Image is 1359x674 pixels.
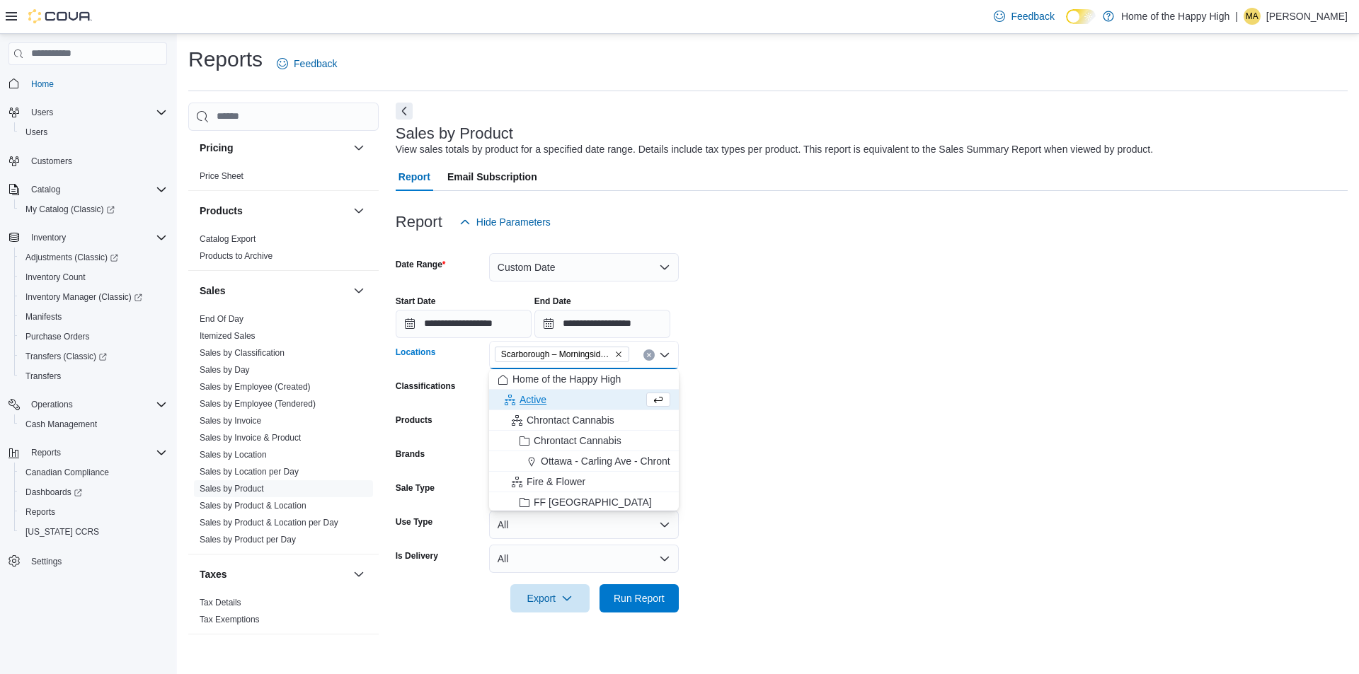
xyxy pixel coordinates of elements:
span: Feedback [294,57,337,71]
span: Adjustments (Classic) [20,249,167,266]
a: Sales by Invoice & Product [200,433,301,443]
button: Users [25,104,59,121]
button: Catalog [3,180,173,199]
button: Purchase Orders [14,327,173,347]
span: Sales by Product & Location per Day [200,517,338,528]
span: Inventory [25,229,167,246]
a: Products to Archive [200,251,273,261]
span: Fire & Flower [527,475,585,489]
span: Sales by Product per Day [200,534,296,545]
button: Chrontact Cannabis [489,410,679,431]
span: Users [25,127,47,138]
button: Chrontact Cannabis [489,431,679,451]
span: Canadian Compliance [25,467,109,478]
button: Taxes [200,567,348,581]
h3: Taxes [200,567,227,581]
div: Products [188,231,379,270]
input: Press the down key to open a popover containing a calendar. [396,310,532,338]
button: Close list of options [659,349,670,361]
span: Sales by Location per Day [200,466,299,477]
span: [US_STATE] CCRS [25,526,99,538]
button: Fire & Flower [489,472,679,492]
a: Sales by Location per Day [200,467,299,477]
span: Products to Archive [200,250,273,262]
span: Sales by Invoice [200,415,261,426]
a: Sales by Classification [200,348,285,358]
button: Reports [25,444,67,461]
span: Email Subscription [447,163,537,191]
span: Transfers [25,371,61,382]
a: Sales by Product [200,484,264,494]
span: Inventory Count [20,269,167,286]
a: Catalog Export [200,234,256,244]
span: Catalog Export [200,233,256,245]
div: Milagros Argoso [1244,8,1261,25]
h3: Pricing [200,141,233,155]
a: Inventory Count [20,269,91,286]
span: My Catalog (Classic) [20,201,167,218]
a: Transfers (Classic) [14,347,173,366]
a: Sales by Location [200,450,267,460]
span: Canadian Compliance [20,464,167,481]
button: Inventory [3,228,173,248]
a: Home [25,76,59,93]
button: Users [14,122,173,142]
span: Reports [20,504,167,521]
span: Reports [25,506,55,518]
span: Sales by Classification [200,347,285,359]
a: Tax Exemptions [200,615,260,624]
label: Products [396,414,432,426]
span: Inventory Count [25,272,86,283]
a: Sales by Employee (Tendered) [200,399,316,409]
a: Sales by Product per Day [200,535,296,545]
span: Itemized Sales [200,330,256,342]
span: Chrontact Cannabis [527,413,614,427]
label: Is Delivery [396,550,438,562]
img: Cova [28,9,92,23]
button: Operations [3,395,173,414]
span: Home [31,79,54,90]
a: Adjustments (Classic) [20,249,124,266]
span: Washington CCRS [20,523,167,540]
span: Users [20,124,167,141]
span: Run Report [614,591,665,605]
span: Dashboards [25,487,82,498]
a: Dashboards [14,482,173,502]
span: Inventory Manager (Classic) [20,289,167,306]
a: Transfers (Classic) [20,348,113,365]
button: Export [510,584,590,612]
span: Home [25,75,167,93]
span: Settings [25,552,167,569]
a: Transfers [20,368,67,385]
button: FF [GEOGRAPHIC_DATA] [489,492,679,513]
span: Chrontact Cannabis [534,434,621,448]
button: Products [350,202,367,219]
span: My Catalog (Classic) [25,204,115,215]
a: Price Sheet [200,171,243,181]
a: Tax Details [200,598,241,608]
h3: Sales [200,284,226,298]
button: Cash Management [14,414,173,434]
span: Active [520,393,546,407]
a: Sales by Day [200,365,250,375]
h3: Products [200,204,243,218]
span: MA [1246,8,1258,25]
span: FF [GEOGRAPHIC_DATA] [534,495,652,509]
a: Canadian Compliance [20,464,115,481]
span: Tax Details [200,597,241,608]
span: Sales by Location [200,449,267,460]
span: Manifests [20,308,167,325]
span: Ottawa - Carling Ave - Chrontact Cannabis [541,454,728,468]
div: Taxes [188,594,379,634]
span: Purchase Orders [20,328,167,345]
button: Settings [3,550,173,571]
button: Products [200,204,348,218]
button: Users [3,103,173,122]
button: Ottawa - Carling Ave - Chrontact Cannabis [489,451,679,472]
button: Run Report [600,584,679,612]
button: Inventory [25,229,71,246]
button: All [489,545,679,573]
span: Home of the Happy High [512,372,621,386]
a: Itemized Sales [200,331,256,341]
div: View sales totals by product for a specified date range. Details include tax types per product. T... [396,142,1153,157]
